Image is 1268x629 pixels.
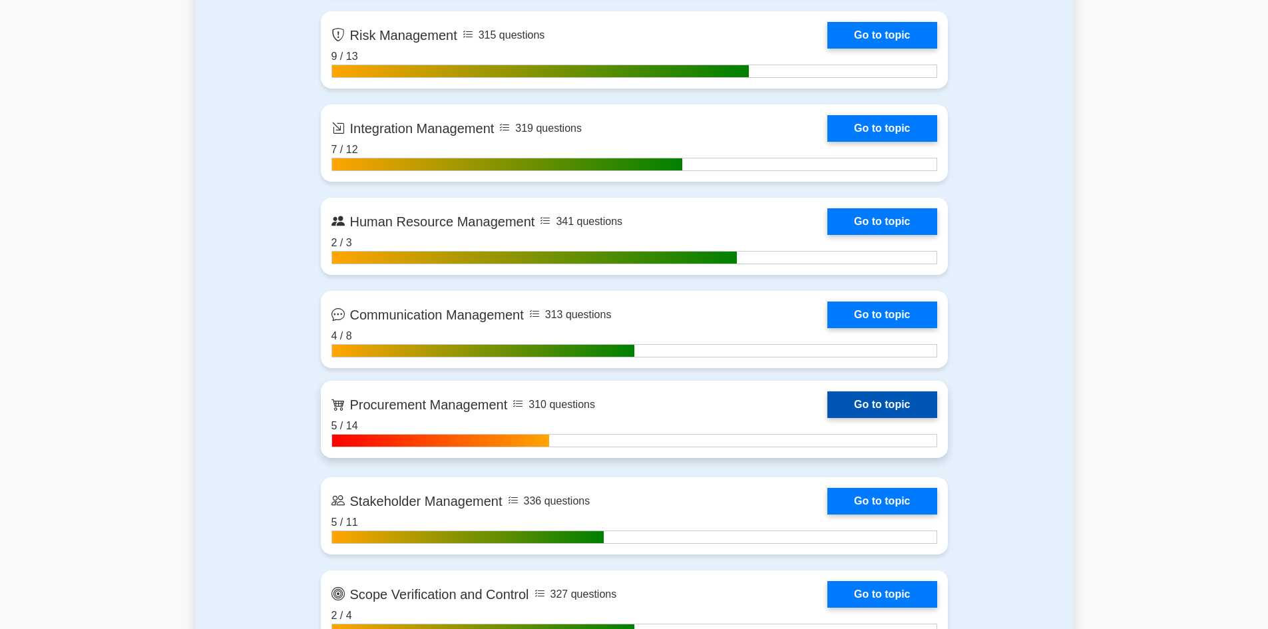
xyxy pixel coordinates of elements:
a: Go to topic [827,488,937,515]
a: Go to topic [827,302,937,328]
a: Go to topic [827,208,937,235]
a: Go to topic [827,22,937,49]
a: Go to topic [827,391,937,418]
a: Go to topic [827,115,937,142]
a: Go to topic [827,581,937,608]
